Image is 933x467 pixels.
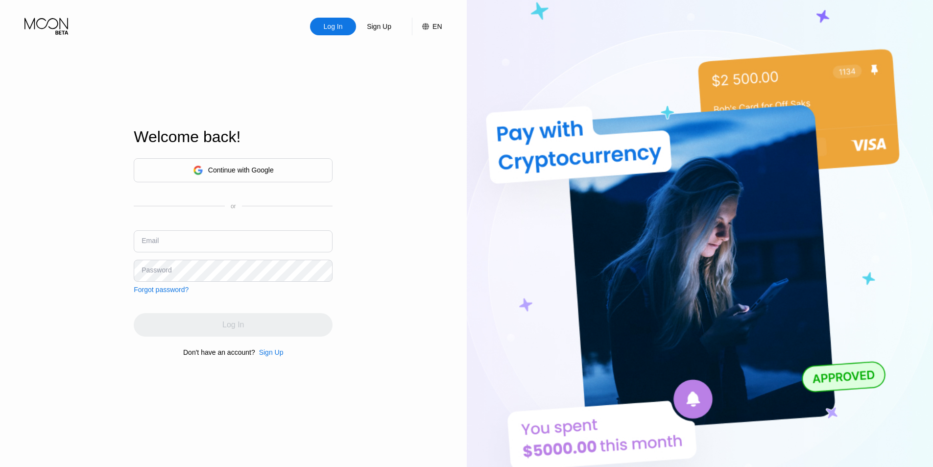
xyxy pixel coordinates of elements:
[432,23,442,30] div: EN
[134,286,189,294] div: Forgot password?
[366,22,392,31] div: Sign Up
[356,18,402,35] div: Sign Up
[142,266,171,274] div: Password
[231,203,236,210] div: or
[259,348,284,356] div: Sign Up
[134,158,333,182] div: Continue with Google
[412,18,442,35] div: EN
[323,22,344,31] div: Log In
[142,237,159,245] div: Email
[183,348,255,356] div: Don't have an account?
[208,166,274,174] div: Continue with Google
[255,348,284,356] div: Sign Up
[310,18,356,35] div: Log In
[134,128,333,146] div: Welcome back!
